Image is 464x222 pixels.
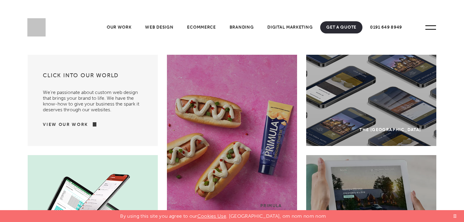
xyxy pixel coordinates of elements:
[260,203,282,208] div: Primula
[43,72,143,83] h3: Click into our world
[139,21,179,33] a: Web Design
[88,122,96,127] img: arrow
[27,18,46,36] img: Sleeky Web Design Newcastle
[320,21,362,33] a: Get A Quote
[101,21,138,33] a: Our Work
[43,122,88,128] a: View Our Work
[181,21,222,33] a: Ecommerce
[43,83,143,113] p: We’re passionate about custom web design that brings your brand to life. We have the know-how to ...
[120,210,326,219] p: By using this site you agree to our . [GEOGRAPHIC_DATA], om nom nom nom
[223,21,260,33] a: Branding
[197,213,227,219] a: Cookies Use
[359,127,421,132] div: The [GEOGRAPHIC_DATA]
[167,55,297,222] a: Primula
[261,21,319,33] a: Digital Marketing
[306,55,436,146] a: The [GEOGRAPHIC_DATA]
[364,21,408,33] a: 0191 649 8949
